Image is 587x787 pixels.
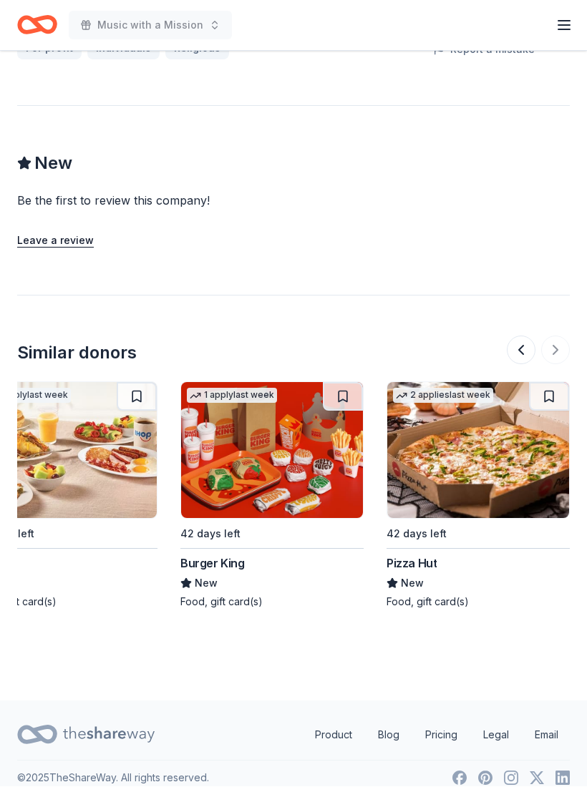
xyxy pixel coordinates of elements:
[17,233,94,250] button: Leave a review
[387,555,437,572] div: Pizza Hut
[17,9,57,42] a: Home
[180,555,245,572] div: Burger King
[387,382,570,610] a: Image for Pizza Hut2 applieslast week42 days leftPizza HutNewFood, gift card(s)
[17,192,384,210] div: Be the first to review this company!
[17,342,137,365] div: Similar donors
[180,526,241,543] div: 42 days left
[195,575,218,592] span: New
[414,721,469,750] a: Pricing
[17,770,209,787] p: © 2025 TheShareWay. All rights reserved.
[523,721,570,750] a: Email
[180,382,364,610] a: Image for Burger King1 applylast week42 days leftBurger KingNewFood, gift card(s)
[304,721,364,750] a: Product
[401,575,424,592] span: New
[97,17,203,34] span: Music with a Mission
[187,388,277,404] div: 1 apply last week
[181,383,363,519] img: Image for Burger King
[69,11,232,40] button: Music with a Mission
[387,526,447,543] div: 42 days left
[180,595,364,610] div: Food, gift card(s)
[393,388,493,404] div: 2 applies last week
[34,152,72,175] span: New
[387,383,569,519] img: Image for Pizza Hut
[367,721,411,750] a: Blog
[304,721,570,750] nav: quick links
[472,721,520,750] a: Legal
[387,595,570,610] div: Food, gift card(s)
